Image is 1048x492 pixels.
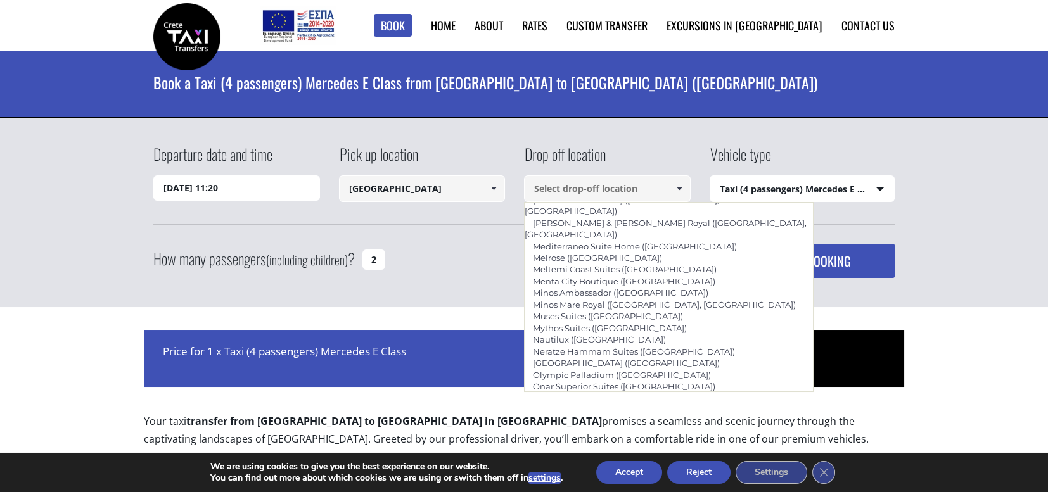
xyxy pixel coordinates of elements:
a: Home [431,17,456,34]
a: Custom Transfer [566,17,648,34]
a: Olympic Palladium ([GEOGRAPHIC_DATA]) [525,366,719,384]
span: Taxi (4 passengers) Mercedes E Class [710,176,895,203]
a: Melrose ([GEOGRAPHIC_DATA]) [525,249,670,267]
label: How many passengers ? [153,244,355,275]
p: You can find out more about which cookies we are using or switch them off in . [210,472,563,484]
a: Mediterraneo Suite Home ([GEOGRAPHIC_DATA]) [525,237,745,255]
a: Minos Mare Royal ([GEOGRAPHIC_DATA], [GEOGRAPHIC_DATA]) [525,296,804,313]
a: Mythos Suites ([GEOGRAPHIC_DATA]) [525,319,695,337]
label: Departure date and time [153,143,272,175]
b: transfer from [GEOGRAPHIC_DATA] to [GEOGRAPHIC_DATA] in [GEOGRAPHIC_DATA] [186,414,602,428]
a: Meltemi Coast Suites ([GEOGRAPHIC_DATA]) [525,260,725,278]
a: Contact us [841,17,895,34]
a: Rates [522,17,547,34]
label: Vehicle type [710,143,771,175]
a: Nautilux ([GEOGRAPHIC_DATA]) [525,331,674,348]
h1: Book a Taxi (4 passengers) Mercedes E Class from [GEOGRAPHIC_DATA] to [GEOGRAPHIC_DATA] ([GEOGRAP... [153,51,895,114]
input: Select drop-off location [524,175,691,202]
input: Select pickup location [339,175,506,202]
button: Reject [667,461,731,484]
a: Minos Ambassador ([GEOGRAPHIC_DATA]) [525,284,717,301]
a: Menta City Boutique ([GEOGRAPHIC_DATA]) [525,272,724,290]
a: [GEOGRAPHIC_DATA] ([GEOGRAPHIC_DATA]) [525,354,728,372]
img: Crete Taxi Transfers | Book a Taxi transfer from Chania airport to Platanias (Rethymnon) | Crete ... [153,3,220,70]
button: Close GDPR Cookie Banner [812,461,835,484]
p: We are using cookies to give you the best experience on our website. [210,461,563,472]
a: About [475,17,503,34]
a: [PERSON_NAME] & [PERSON_NAME] Royal ([GEOGRAPHIC_DATA], [GEOGRAPHIC_DATA]) [525,214,807,243]
small: (including children) [266,250,348,269]
button: settings [528,472,561,484]
a: Show All Items [668,175,689,202]
a: Book [374,14,412,37]
a: Excursions in [GEOGRAPHIC_DATA] [667,17,822,34]
a: Onar Superior Suites ([GEOGRAPHIC_DATA]) [525,377,724,395]
label: Pick up location [339,143,418,175]
a: [GEOGRAPHIC_DATA] ([GEOGRAPHIC_DATA], [GEOGRAPHIC_DATA]) [525,191,719,220]
label: Drop off location [524,143,606,175]
a: Crete Taxi Transfers | Book a Taxi transfer from Chania airport to Platanias (Rethymnon) | Crete ... [153,28,220,42]
div: Price for 1 x Taxi (4 passengers) Mercedes E Class [144,330,524,387]
img: e-bannersEUERDF180X90.jpg [260,6,336,44]
a: Muses Suites ([GEOGRAPHIC_DATA]) [525,307,691,325]
a: Show All Items [483,175,504,202]
button: Settings [736,461,807,484]
button: Accept [596,461,662,484]
a: Neratze Hammam Suites ([GEOGRAPHIC_DATA]) [525,343,743,360]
